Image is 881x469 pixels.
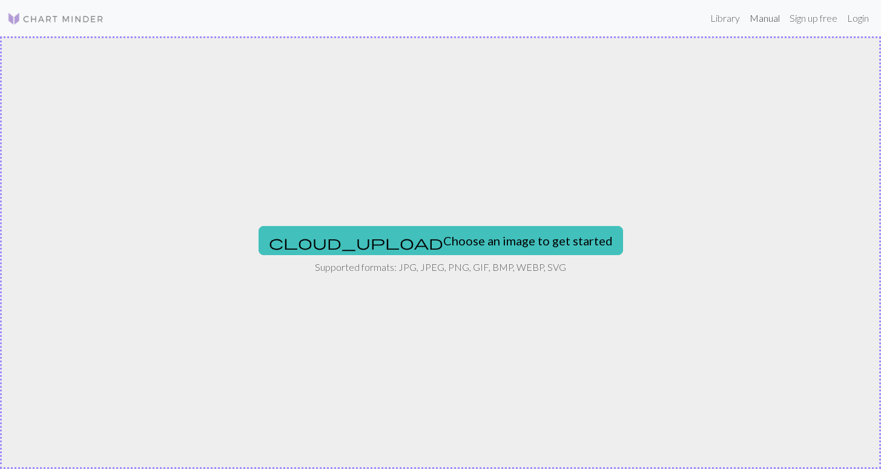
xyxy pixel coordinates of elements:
a: Manual [745,6,785,30]
a: Login [842,6,874,30]
span: cloud_upload [269,234,443,251]
p: Supported formats: JPG, JPEG, PNG, GIF, BMP, WEBP, SVG [315,260,566,274]
button: Choose an image to get started [259,226,623,255]
a: Library [705,6,745,30]
img: Logo [7,12,104,26]
a: Sign up free [785,6,842,30]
